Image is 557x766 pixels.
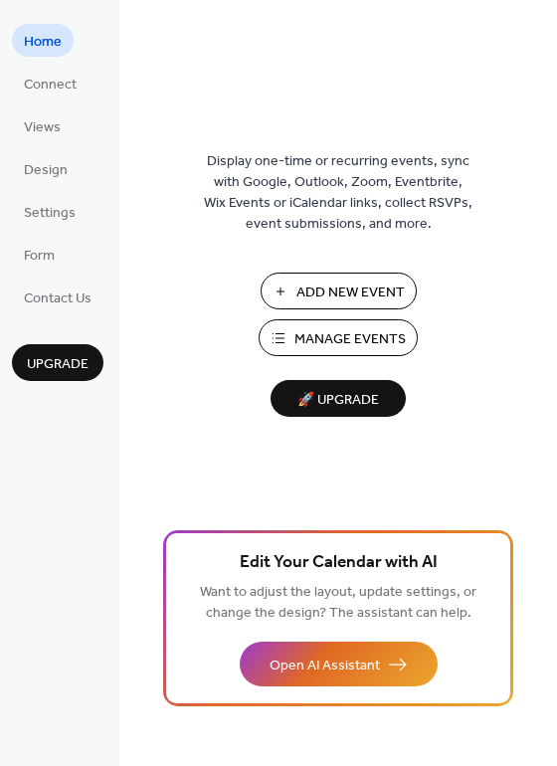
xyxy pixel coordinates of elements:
[294,329,406,350] span: Manage Events
[12,238,67,271] a: Form
[27,354,89,375] span: Upgrade
[24,203,76,224] span: Settings
[12,67,89,99] a: Connect
[12,152,80,185] a: Design
[12,281,103,313] a: Contact Us
[24,32,62,53] span: Home
[261,273,417,309] button: Add New Event
[12,195,88,228] a: Settings
[240,642,438,686] button: Open AI Assistant
[24,160,68,181] span: Design
[12,109,73,142] a: Views
[24,75,77,96] span: Connect
[271,380,406,417] button: 🚀 Upgrade
[240,549,438,577] span: Edit Your Calendar with AI
[200,579,476,627] span: Want to adjust the layout, update settings, or change the design? The assistant can help.
[24,246,55,267] span: Form
[24,288,92,309] span: Contact Us
[204,151,472,235] span: Display one-time or recurring events, sync with Google, Outlook, Zoom, Eventbrite, Wix Events or ...
[282,387,394,414] span: 🚀 Upgrade
[12,344,103,381] button: Upgrade
[259,319,418,356] button: Manage Events
[24,117,61,138] span: Views
[270,656,380,676] span: Open AI Assistant
[12,24,74,57] a: Home
[296,283,405,303] span: Add New Event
